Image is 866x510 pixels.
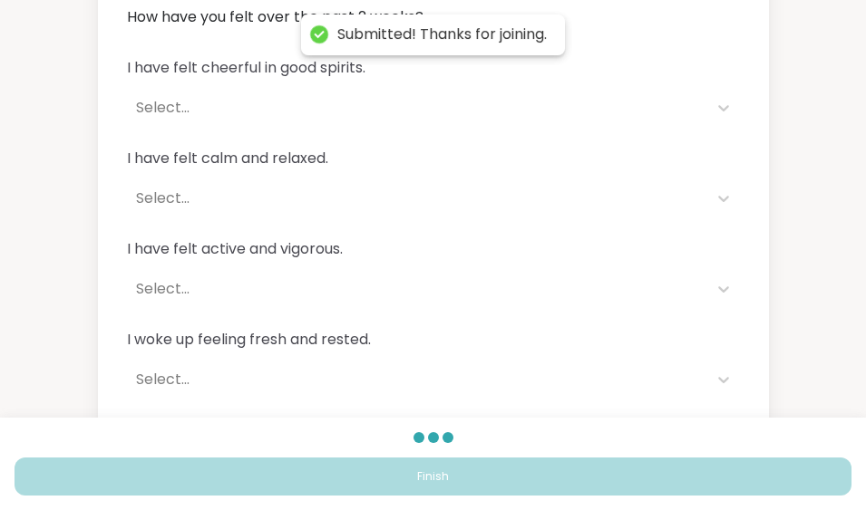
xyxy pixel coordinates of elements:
span: I woke up feeling fresh and rested. [127,329,740,351]
div: Select... [136,278,698,300]
span: How have you felt over the past 2 weeks? [127,6,740,28]
div: Select... [136,97,698,119]
button: Finish [15,457,851,496]
div: Select... [136,369,698,390]
span: I have felt cheerful in good spirits. [127,57,740,79]
div: Select... [136,188,698,209]
span: I have felt active and vigorous. [127,238,740,260]
span: I have felt calm and relaxed. [127,148,740,169]
span: Finish [417,468,449,485]
div: Submitted! Thanks for joining. [337,25,547,44]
